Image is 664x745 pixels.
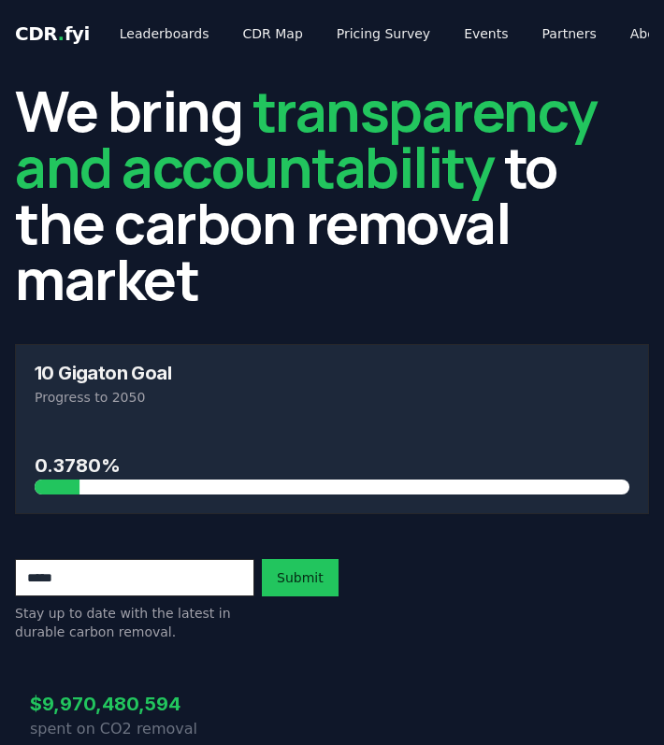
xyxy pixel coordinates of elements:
[228,17,318,50] a: CDR Map
[105,17,224,50] a: Leaderboards
[15,604,254,641] p: Stay up to date with the latest in durable carbon removal.
[15,82,649,307] h2: We bring to the carbon removal market
[322,17,445,50] a: Pricing Survey
[58,22,65,45] span: .
[449,17,523,50] a: Events
[35,388,629,407] p: Progress to 2050
[527,17,612,50] a: Partners
[262,559,339,596] button: Submit
[15,22,90,45] span: CDR fyi
[15,21,90,47] a: CDR.fyi
[30,718,332,740] p: spent on CO2 removal
[30,690,332,718] h3: $9,970,480,594
[15,72,598,205] span: transparency and accountability
[35,451,629,480] h3: 0.3780%
[35,364,629,382] h3: 10 Gigaton Goal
